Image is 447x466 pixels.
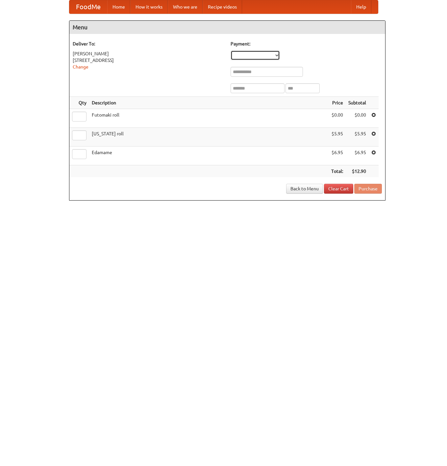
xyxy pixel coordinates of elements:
td: $0.00 [329,109,346,128]
th: Total: [329,165,346,178]
a: Home [107,0,130,14]
td: $5.95 [329,128,346,147]
a: Change [73,64,88,69]
th: Price [329,97,346,109]
div: [PERSON_NAME] [73,50,224,57]
a: FoodMe [69,0,107,14]
a: Who we are [168,0,203,14]
th: Qty [69,97,89,109]
h5: Payment: [231,41,382,47]
td: $6.95 [329,147,346,165]
td: Futomaki roll [89,109,329,128]
th: $12.90 [346,165,369,178]
td: $5.95 [346,128,369,147]
td: $6.95 [346,147,369,165]
a: Recipe videos [203,0,242,14]
td: Edamame [89,147,329,165]
td: $0.00 [346,109,369,128]
a: How it works [130,0,168,14]
h5: Deliver To: [73,41,224,47]
h4: Menu [69,21,385,34]
button: Purchase [354,184,382,194]
td: [US_STATE] roll [89,128,329,147]
th: Subtotal [346,97,369,109]
a: Clear Cart [324,184,353,194]
a: Help [351,0,371,14]
div: [STREET_ADDRESS] [73,57,224,64]
th: Description [89,97,329,109]
a: Back to Menu [286,184,323,194]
